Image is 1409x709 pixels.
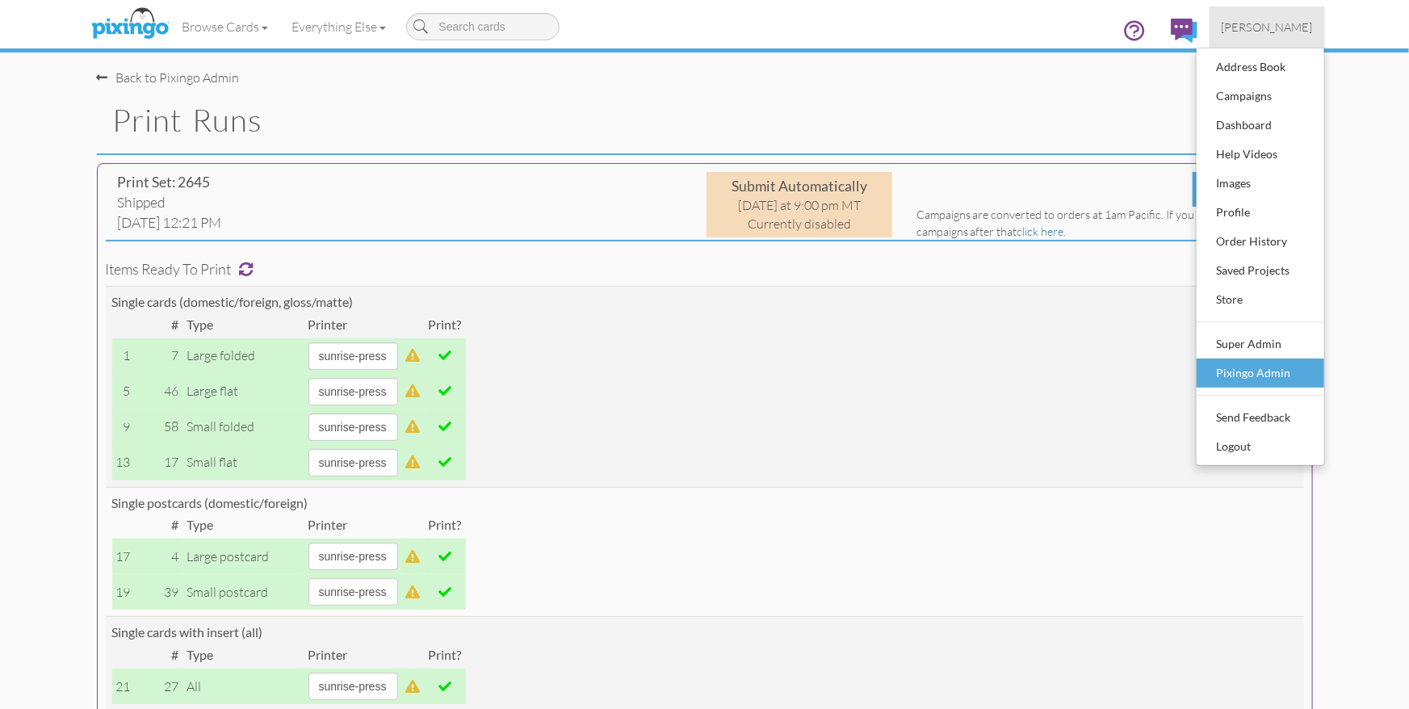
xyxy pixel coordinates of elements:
a: click here. [1017,224,1067,238]
h1: Print Runs [113,103,1313,137]
div: Single cards with insert (all) [112,623,1298,642]
td: large flat [183,374,304,409]
div: Campaigns [1213,84,1308,108]
div: Profile [1213,200,1308,224]
a: Address Book [1197,52,1324,82]
div: Single cards (domestic/foreign, gloss/matte) [112,293,1298,312]
td: small postcard [183,574,304,610]
div: Back to Pixingo Admin [97,69,240,87]
a: Campaigns [1197,82,1324,111]
a: Dashboard [1197,111,1324,140]
div: Help Videos [1213,142,1308,166]
a: Send Feedback [1197,403,1324,432]
div: Send Feedback [1213,405,1308,430]
a: Pixingo Admin [1197,359,1324,388]
td: 58 [135,409,183,445]
div: [DATE] at 9:00 pm MT [711,196,888,215]
div: Saved Projects [1213,258,1308,283]
div: Shipped [118,192,493,212]
td: Printer [304,312,402,338]
div: Order History [1213,229,1308,254]
span: [PERSON_NAME] [1222,20,1313,34]
td: Type [183,512,304,539]
h4: Items ready to print [106,262,1304,278]
div: Pixingo Admin [1213,361,1308,385]
td: Printer [304,512,402,539]
td: # [135,312,183,338]
div: Logout [1213,434,1308,459]
a: Everything Else [280,6,398,47]
img: comments.svg [1171,19,1197,43]
div: Single postcards (domestic/foreign) [112,494,1298,513]
td: large postcard [183,539,304,574]
a: Help Videos [1197,140,1324,169]
a: Order History [1197,227,1324,256]
td: 1 [112,338,135,374]
td: 21 [112,669,135,704]
td: 17 [112,539,135,574]
td: Print? [425,642,466,669]
a: Super Admin [1197,329,1324,359]
a: [PERSON_NAME] [1210,6,1325,48]
a: Images [1197,169,1324,198]
td: large folded [183,338,304,374]
div: Currently disabled [711,215,888,233]
td: 4 [135,539,183,574]
div: Submit Automatically [711,176,888,196]
div: Submit now [1193,172,1291,207]
td: 7 [135,338,183,374]
a: Saved Projects [1197,256,1324,285]
td: Printer [304,642,402,669]
td: 39 [135,574,183,610]
div: Campaigns are converted to orders at 1am Pacific. If you need to run campaigns after that [916,207,1292,240]
div: Address Book [1213,55,1308,79]
td: 13 [112,445,135,480]
td: Type [183,642,304,669]
td: 46 [135,374,183,409]
a: Logout [1197,432,1324,461]
div: [DATE] 12:21 PM [118,212,493,233]
div: Dashboard [1213,113,1308,137]
div: Images [1213,171,1308,195]
td: Type [183,312,304,338]
td: Print? [425,512,466,539]
td: 5 [112,374,135,409]
td: 19 [112,574,135,610]
td: small folded [183,409,304,445]
a: Browse Cards [170,6,280,47]
td: # [135,512,183,539]
td: All [183,669,304,704]
td: 17 [135,445,183,480]
img: pixingo logo [87,4,173,44]
input: Search cards [406,13,560,40]
td: small flat [183,445,304,480]
div: Print Set: 2645 [118,172,493,192]
td: 27 [135,669,183,704]
a: Store [1197,285,1324,314]
nav-back: Pixingo Admin [97,52,1313,87]
td: # [135,642,183,669]
div: Store [1213,287,1308,312]
div: Super Admin [1213,332,1308,356]
a: Profile [1197,198,1324,227]
td: Print? [425,312,466,338]
td: 9 [112,409,135,445]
